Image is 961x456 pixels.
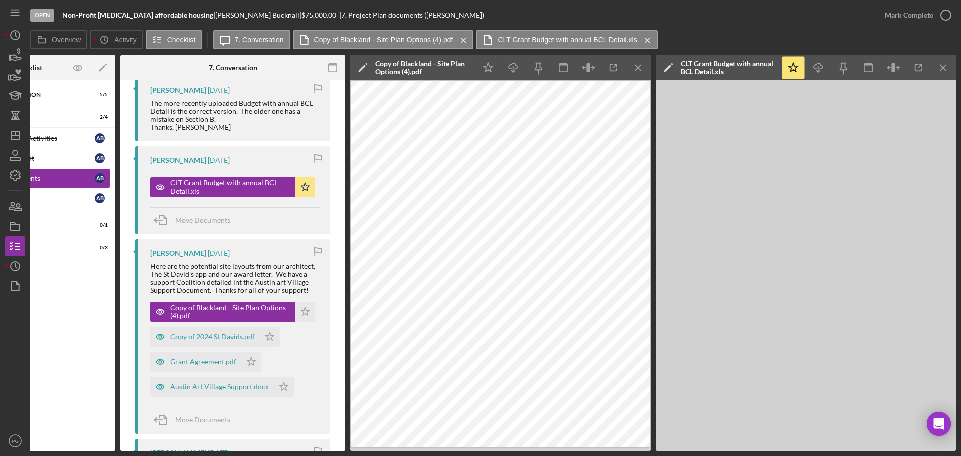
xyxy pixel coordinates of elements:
[30,30,87,49] button: Overview
[293,30,474,49] button: Copy of Blackland - Site Plan Options (4).pdf
[208,86,230,94] time: 2025-07-30 22:30
[170,304,290,320] div: Copy of Blackland - Site Plan Options (4).pdf
[90,30,143,49] button: Activity
[95,193,105,203] div: A B
[170,333,255,341] div: Copy of 2024 St Davids.pdf
[885,5,933,25] div: Mark Complete
[95,173,105,183] div: A B
[175,415,230,424] span: Move Documents
[90,92,108,98] div: 5 / 5
[30,9,54,22] div: Open
[95,133,105,143] div: A B
[170,179,290,195] div: CLT Grant Budget with annual BCL Detail.xls
[235,36,284,44] label: 7. Conversation
[681,60,776,76] div: CLT Grant Budget with annual BCL Detail.xls
[150,156,206,164] div: [PERSON_NAME]
[150,302,315,322] button: Copy of Blackland - Site Plan Options (4).pdf
[175,216,230,224] span: Move Documents
[215,11,301,19] div: [PERSON_NAME] Bucknall |
[114,36,136,44] label: Activity
[208,249,230,257] time: 2025-07-29 18:04
[167,36,196,44] label: Checklist
[150,352,261,372] button: Grant Agreement.pdf
[150,208,240,233] button: Move Documents
[476,30,657,49] button: CLT Grant Budget with annual BCL Detail.xls
[12,438,19,444] text: PG
[209,64,257,72] div: 7. Conversation
[314,36,453,44] label: Copy of Blackland - Site Plan Options (4).pdf
[875,5,956,25] button: Mark Complete
[498,36,637,44] label: CLT Grant Budget with annual BCL Detail.xls
[301,11,339,19] div: $75,000.00
[52,36,81,44] label: Overview
[213,30,290,49] button: 7. Conversation
[90,245,108,251] div: 0 / 3
[150,377,294,397] button: Austin Art Village Support.docx
[927,412,951,436] div: Open Intercom Messenger
[150,407,240,432] button: Move Documents
[90,114,108,120] div: 2 / 4
[150,177,315,197] button: CLT Grant Budget with annual BCL Detail.xls
[656,80,956,451] iframe: Document Preview
[150,86,206,94] div: [PERSON_NAME]
[62,11,215,19] div: |
[62,11,213,19] b: Non-Profit [MEDICAL_DATA] affordable housing
[150,327,280,347] button: Copy of 2024 St Davids.pdf
[339,11,484,19] div: | 7. Project Plan documents ([PERSON_NAME])
[170,383,269,391] div: Austin Art Village Support.docx
[150,249,206,257] div: [PERSON_NAME]
[5,431,25,451] button: PG
[150,262,320,294] div: Here are the potential site layouts from our architect, The St David's app and our award letter. ...
[90,222,108,228] div: 0 / 1
[95,153,105,163] div: A B
[170,358,236,366] div: Grant Agreement.pdf
[150,99,320,131] div: The more recently uploaded Budget with annual BCL Detail is the correct version. The older one ha...
[146,30,202,49] button: Checklist
[375,60,470,76] div: Copy of Blackland - Site Plan Options (4).pdf
[208,156,230,164] time: 2025-07-30 22:29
